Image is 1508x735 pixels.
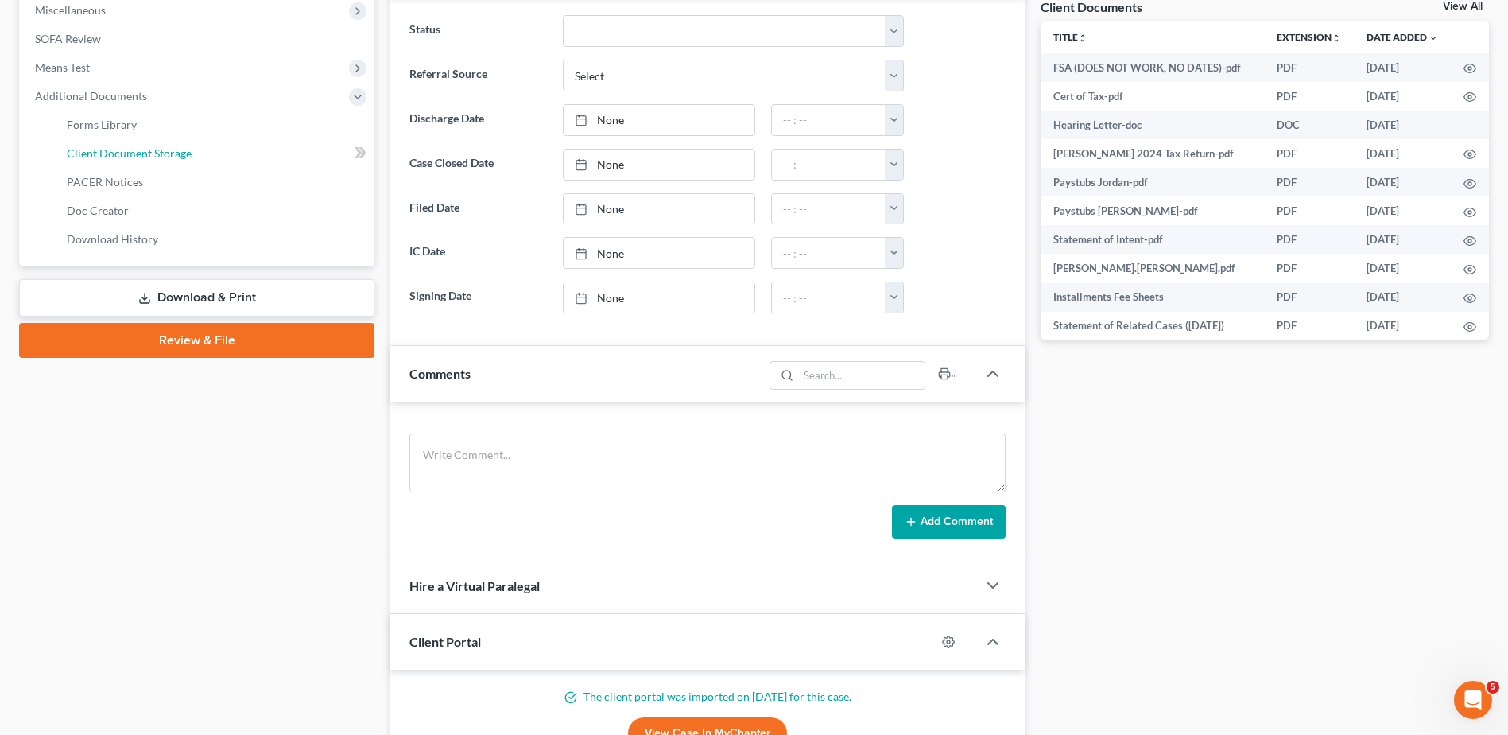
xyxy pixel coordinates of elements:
[1264,312,1354,340] td: PDF
[54,196,374,225] a: Doc Creator
[409,366,471,381] span: Comments
[1264,139,1354,168] td: PDF
[1332,33,1341,43] i: unfold_more
[564,238,754,268] a: None
[772,150,886,180] input: -- : --
[564,282,754,313] a: None
[1264,111,1354,139] td: DOC
[401,237,554,269] label: IC Date
[1429,33,1438,43] i: expand_more
[1264,283,1354,312] td: PDF
[409,689,1006,705] p: The client portal was imported on [DATE] for this case.
[1264,82,1354,111] td: PDF
[1264,254,1354,282] td: PDF
[1443,1,1483,12] a: View All
[401,149,554,181] label: Case Closed Date
[772,194,886,224] input: -- : --
[1354,82,1451,111] td: [DATE]
[401,282,554,313] label: Signing Date
[1041,225,1264,254] td: Statement of Intent-pdf
[67,118,137,131] span: Forms Library
[1354,283,1451,312] td: [DATE]
[67,204,129,217] span: Doc Creator
[1277,31,1341,43] a: Extensionunfold_more
[772,282,886,313] input: -- : --
[772,105,886,135] input: -- : --
[54,168,374,196] a: PACER Notices
[401,104,554,136] label: Discharge Date
[1078,33,1087,43] i: unfold_more
[1041,53,1264,82] td: FSA (DOES NOT WORK, NO DATES)-pdf
[35,60,90,74] span: Means Test
[67,232,158,246] span: Download History
[1354,139,1451,168] td: [DATE]
[409,634,481,649] span: Client Portal
[1454,681,1492,719] iframe: Intercom live chat
[1041,283,1264,312] td: Installments Fee Sheets
[1354,53,1451,82] td: [DATE]
[401,15,554,47] label: Status
[1367,31,1438,43] a: Date Added expand_more
[1354,225,1451,254] td: [DATE]
[1354,111,1451,139] td: [DATE]
[1264,225,1354,254] td: PDF
[19,279,374,317] a: Download & Print
[1264,168,1354,196] td: PDF
[1041,168,1264,196] td: Paystubs Jordan-pdf
[67,146,192,160] span: Client Document Storage
[22,25,374,53] a: SOFA Review
[1264,196,1354,225] td: PDF
[1041,312,1264,340] td: Statement of Related Cases ([DATE])
[892,505,1006,539] button: Add Comment
[54,225,374,254] a: Download History
[1354,312,1451,340] td: [DATE]
[67,175,143,189] span: PACER Notices
[401,193,554,225] label: Filed Date
[401,60,554,91] label: Referral Source
[798,362,925,389] input: Search...
[564,105,754,135] a: None
[1041,139,1264,168] td: [PERSON_NAME] 2024 Tax Return-pdf
[1354,196,1451,225] td: [DATE]
[35,3,106,17] span: Miscellaneous
[35,32,101,45] span: SOFA Review
[409,578,540,593] span: Hire a Virtual Paralegal
[1487,681,1499,694] span: 5
[1264,53,1354,82] td: PDF
[564,150,754,180] a: None
[19,323,374,358] a: Review & File
[1041,111,1264,139] td: Hearing Letter-doc
[1041,82,1264,111] td: Cert of Tax-pdf
[35,89,147,103] span: Additional Documents
[1354,168,1451,196] td: [DATE]
[1354,254,1451,282] td: [DATE]
[1041,196,1264,225] td: Paystubs [PERSON_NAME]-pdf
[54,139,374,168] a: Client Document Storage
[54,111,374,139] a: Forms Library
[1041,254,1264,282] td: [PERSON_NAME].[PERSON_NAME].pdf
[564,194,754,224] a: None
[1053,31,1087,43] a: Titleunfold_more
[772,238,886,268] input: -- : --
